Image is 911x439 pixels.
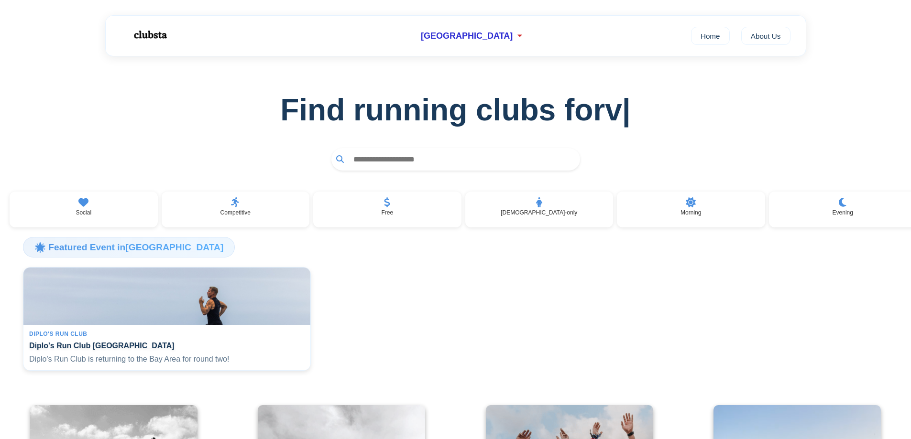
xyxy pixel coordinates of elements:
[29,341,305,350] h4: Diplo's Run Club [GEOGRAPHIC_DATA]
[421,31,513,41] span: [GEOGRAPHIC_DATA]
[121,23,178,47] img: Logo
[76,209,91,216] p: Social
[23,268,310,325] img: Diplo's Run Club San Francisco
[15,92,896,128] h1: Find running clubs for
[622,93,631,127] span: |
[605,92,631,128] span: v
[29,331,305,337] div: Diplo's Run Club
[23,237,235,257] h3: 🌟 Featured Event in [GEOGRAPHIC_DATA]
[29,354,305,364] p: Diplo's Run Club is returning to the Bay Area for round two!
[741,27,790,45] a: About Us
[501,209,577,216] p: [DEMOGRAPHIC_DATA]-only
[681,209,701,216] p: Morning
[691,27,730,45] a: Home
[220,209,251,216] p: Competitive
[381,209,393,216] p: Free
[833,209,853,216] p: Evening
